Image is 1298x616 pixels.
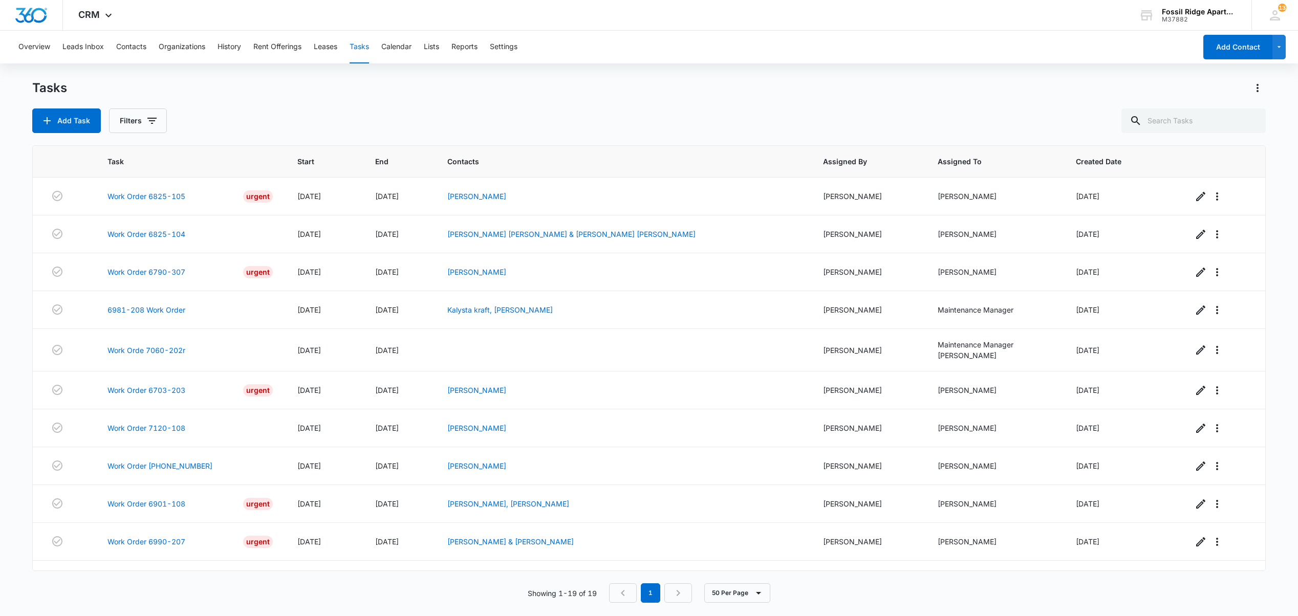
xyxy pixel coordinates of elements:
button: Contacts [116,31,146,63]
div: Maintenance Manager [938,304,1051,315]
a: Work Order 6990-207 [107,536,185,547]
div: Urgent [243,536,273,548]
button: Overview [18,31,50,63]
a: [PERSON_NAME] [447,268,506,276]
span: [DATE] [297,537,321,546]
span: [DATE] [297,346,321,355]
span: [DATE] [1076,499,1099,508]
div: [PERSON_NAME] [823,345,913,356]
a: [PERSON_NAME] [447,192,506,201]
span: [DATE] [297,230,321,238]
span: [DATE] [297,386,321,394]
span: [DATE] [1076,461,1099,470]
div: [PERSON_NAME] [938,229,1051,239]
span: Contacts [447,156,784,167]
div: Urgent [243,384,273,397]
div: Urgent [243,190,273,203]
a: Work Order 6703-203 [107,385,185,395]
a: Work Order 7120-108 [107,423,185,433]
span: End [375,156,408,167]
a: Kalysta kraft, [PERSON_NAME] [447,305,553,314]
a: [PERSON_NAME], [PERSON_NAME] [447,499,569,508]
a: Work Order 6825-104 [107,229,185,239]
span: Task [107,156,258,167]
span: [DATE] [1076,192,1099,201]
p: Showing 1-19 of 19 [528,588,597,599]
span: [DATE] [1076,537,1099,546]
a: [PERSON_NAME] & [PERSON_NAME] [447,537,574,546]
span: Assigned By [823,156,898,167]
span: [DATE] [1076,230,1099,238]
div: Urgent [243,266,273,278]
div: [PERSON_NAME] [938,460,1051,471]
button: 50 Per Page [704,583,770,603]
div: [PERSON_NAME] [823,498,913,509]
span: 13 [1278,4,1286,12]
span: [DATE] [375,386,399,394]
button: Actions [1249,80,1266,96]
div: [PERSON_NAME] [823,304,913,315]
span: [DATE] [297,268,321,276]
button: Settings [490,31,517,63]
div: [PERSON_NAME] [823,191,913,202]
div: Maintenance Manager [938,339,1051,350]
span: [DATE] [1076,268,1099,276]
div: Urgent [243,498,273,510]
a: 6981-208 Work Order [107,304,185,315]
div: [PERSON_NAME] [823,385,913,395]
div: [PERSON_NAME] [938,498,1051,509]
a: Work Order [PHONE_NUMBER] [107,460,212,471]
a: Work Order 6901-108 [107,498,185,509]
span: Start [297,156,335,167]
div: [PERSON_NAME] [938,350,1051,361]
span: [DATE] [1076,386,1099,394]
button: Rent Offerings [253,31,301,63]
a: [PERSON_NAME] [447,424,506,432]
span: [DATE] [1076,305,1099,314]
a: [PERSON_NAME] [447,461,506,470]
a: Work Order 6790-307 [107,267,185,277]
a: [PERSON_NAME] [447,386,506,394]
span: [DATE] [1076,346,1099,355]
span: [DATE] [375,230,399,238]
span: [DATE] [375,305,399,314]
div: [PERSON_NAME] [823,536,913,547]
span: [DATE] [375,537,399,546]
button: Filters [109,108,167,133]
div: account name [1162,8,1237,16]
span: Created Date [1076,156,1153,167]
span: [DATE] [375,424,399,432]
button: Lists [424,31,439,63]
span: [DATE] [375,499,399,508]
span: [DATE] [297,192,321,201]
span: [DATE] [375,192,399,201]
button: Add Contact [1203,35,1272,59]
button: Leases [314,31,337,63]
span: [DATE] [297,499,321,508]
span: [DATE] [375,268,399,276]
em: 1 [641,583,660,603]
a: Work Orde 7060-202r [107,345,185,356]
div: [PERSON_NAME] [823,423,913,433]
div: [PERSON_NAME] [938,191,1051,202]
span: [DATE] [297,424,321,432]
div: [PERSON_NAME] [938,385,1051,395]
nav: Pagination [609,583,692,603]
a: Work Order 6825-105 [107,191,185,202]
button: Add Task [32,108,101,133]
span: [DATE] [1076,424,1099,432]
span: Assigned To [938,156,1036,167]
button: History [218,31,241,63]
div: [PERSON_NAME] [938,267,1051,277]
span: [DATE] [375,346,399,355]
div: notifications count [1278,4,1286,12]
span: [DATE] [297,305,321,314]
div: [PERSON_NAME] [823,229,913,239]
div: account id [1162,16,1237,23]
span: [DATE] [375,461,399,470]
button: Calendar [381,31,412,63]
button: Leads Inbox [62,31,104,63]
h1: Tasks [32,80,67,96]
span: [DATE] [297,461,321,470]
span: CRM [78,9,100,20]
